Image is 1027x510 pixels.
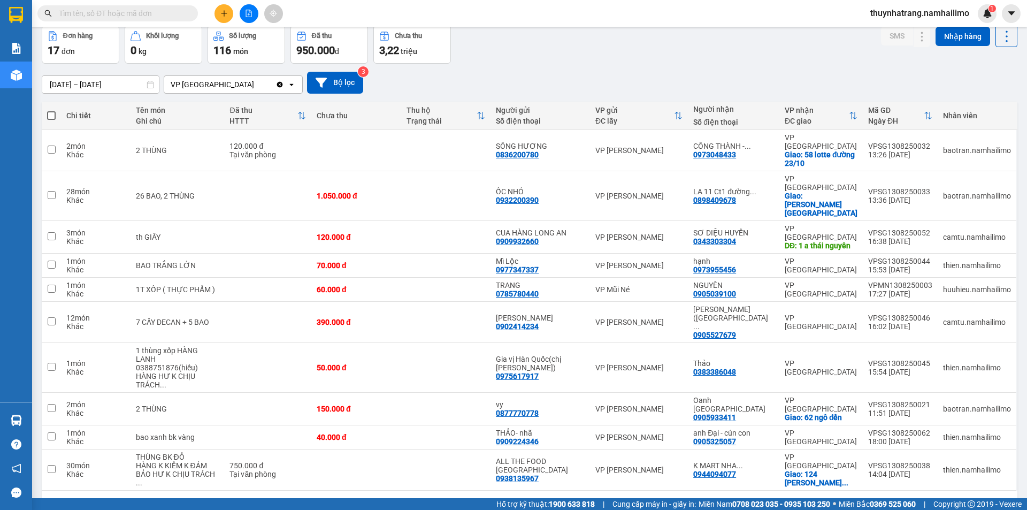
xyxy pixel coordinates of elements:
[693,413,736,422] div: 0905933411
[868,290,932,298] div: 17:27 [DATE]
[275,80,284,89] svg: Clear value
[136,433,219,442] div: bao xanh bk vàng
[312,32,332,40] div: Đã thu
[988,5,996,12] sup: 1
[693,150,736,159] div: 0973048433
[693,105,774,113] div: Người nhận
[496,437,539,446] div: 0909224346
[496,106,585,115] div: Người gửi
[595,363,683,372] div: VP [PERSON_NAME]
[549,500,595,508] strong: 1900 633 818
[868,314,932,322] div: VPSG1308250046
[693,331,736,339] div: 0905527679
[693,229,774,237] div: SƠ DIỆU HUYỀN
[595,117,674,125] div: ĐC lấy
[66,196,125,204] div: Khác
[131,44,136,57] span: 0
[833,502,836,506] span: ⚪️
[66,409,125,417] div: Khác
[496,355,585,372] div: Gia vị Hàn Quốc(chị Huế)
[924,498,925,510] span: |
[693,359,774,368] div: Thảo
[136,461,219,487] div: HÀNG K KIỂM K ĐẢM BẢO HƯ K CHỊU TRÁCH NHIỆM
[785,314,857,331] div: VP [GEOGRAPHIC_DATA]
[496,117,585,125] div: Số điện thoại
[66,437,125,446] div: Khác
[868,470,932,478] div: 14:04 [DATE]
[868,429,932,437] div: VPSG1308250062
[868,400,932,409] div: VPSG1308250021
[785,396,857,413] div: VP [GEOGRAPHIC_DATA]
[160,380,166,389] span: ...
[785,174,857,192] div: VP [GEOGRAPHIC_DATA]
[868,322,932,331] div: 16:02 [DATE]
[693,118,774,126] div: Số điện thoại
[358,66,369,77] sup: 3
[590,102,688,130] th: Toggle SortBy
[66,400,125,409] div: 2 món
[317,285,396,294] div: 60.000 đ
[66,314,125,322] div: 12 món
[868,237,932,246] div: 16:38 [DATE]
[11,70,22,81] img: warehouse-icon
[693,281,774,290] div: NGUYÊN
[11,415,22,426] img: warehouse-icon
[496,142,585,150] div: SÔNG HƯƠNG
[229,106,297,115] div: Đã thu
[732,500,830,508] strong: 0708 023 035 - 0935 103 250
[943,261,1011,270] div: thien.namhailimo
[842,478,848,487] span: ...
[785,224,857,241] div: VP [GEOGRAPHIC_DATA]
[785,150,857,168] div: Giao: 58 lotte đường 23/10
[595,466,683,474] div: VP [PERSON_NAME]
[66,470,125,478] div: Khác
[612,498,696,510] span: Cung cấp máy in - giấy in:
[785,429,857,446] div: VP [GEOGRAPHIC_DATA]
[595,318,683,326] div: VP [PERSON_NAME]
[881,26,913,45] button: SMS
[868,117,924,125] div: Ngày ĐH
[136,405,219,413] div: 2 THÙNG
[496,400,585,409] div: vy
[868,196,932,204] div: 13:36 [DATE]
[229,142,305,150] div: 120.000 đ
[699,498,830,510] span: Miền Nam
[603,498,604,510] span: |
[868,461,932,470] div: VPSG1308250038
[943,111,1011,120] div: Nhân viên
[48,44,59,57] span: 17
[868,229,932,237] div: VPSG1308250052
[208,25,285,64] button: Số lượng116món
[229,32,256,40] div: Số lượng
[693,257,774,265] div: hạnh
[595,192,683,200] div: VP [PERSON_NAME]
[214,4,233,23] button: plus
[317,318,396,326] div: 390.000 đ
[146,32,179,40] div: Khối lượng
[317,363,396,372] div: 50.000 đ
[943,285,1011,294] div: huuhieu.namhailimo
[66,142,125,150] div: 2 món
[496,196,539,204] div: 0932200390
[943,405,1011,413] div: baotran.namhailimo
[595,233,683,241] div: VP [PERSON_NAME]
[693,461,774,470] div: K MART NHA TRANG
[233,47,248,56] span: món
[936,27,990,46] button: Nhập hàng
[750,187,756,196] span: ...
[401,102,491,130] th: Toggle SortBy
[595,285,683,294] div: VP Mũi Né
[943,192,1011,200] div: baotran.namhailimo
[693,196,736,204] div: 0898409678
[66,368,125,376] div: Khác
[136,318,219,326] div: 7 CÂY DECAN + 5 BAO
[595,146,683,155] div: VP [PERSON_NAME]
[868,409,932,417] div: 11:51 [DATE]
[496,281,585,290] div: TRANG
[66,461,125,470] div: 30 món
[213,44,231,57] span: 116
[496,314,585,322] div: Kim Đỉnh Thiên
[983,9,992,18] img: icon-new-feature
[136,192,219,200] div: 26 BAO, 2 THÙNG
[868,150,932,159] div: 13:26 [DATE]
